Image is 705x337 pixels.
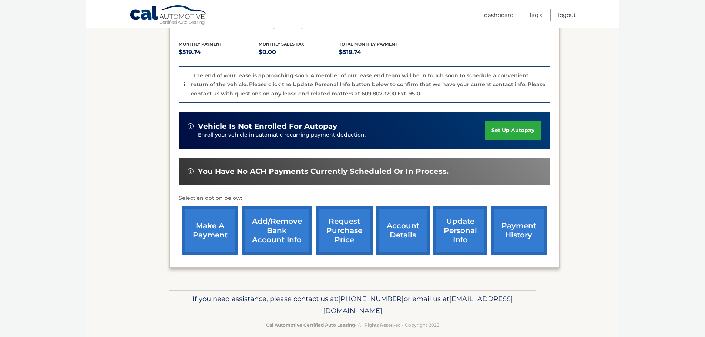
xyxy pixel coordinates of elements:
[182,206,238,255] a: make a payment
[179,41,222,47] span: Monthly Payment
[491,206,547,255] a: payment history
[484,9,514,21] a: Dashboard
[316,206,373,255] a: request purchase price
[433,206,487,255] a: update personal info
[174,321,531,329] p: - All Rights Reserved - Copyright 2025
[259,41,304,47] span: Monthly sales Tax
[188,123,194,129] img: alert-white.svg
[376,206,430,255] a: account details
[179,194,550,203] p: Select an option below:
[179,47,259,57] p: $519.74
[266,322,355,328] strong: Cal Automotive Certified Auto Leasing
[130,5,207,26] a: Cal Automotive
[174,293,531,317] p: If you need assistance, please contact us at: or email us at
[485,121,541,140] a: set up autopay
[259,47,339,57] p: $0.00
[242,206,312,255] a: Add/Remove bank account info
[198,131,485,139] p: Enroll your vehicle in automatic recurring payment deduction.
[339,41,397,47] span: Total Monthly Payment
[198,122,337,131] span: vehicle is not enrolled for autopay
[191,72,545,97] p: The end of your lease is approaching soon. A member of our lease end team will be in touch soon t...
[198,167,449,176] span: You have no ACH payments currently scheduled or in process.
[558,9,576,21] a: Logout
[339,47,419,57] p: $519.74
[188,168,194,174] img: alert-white.svg
[530,9,542,21] a: FAQ's
[338,294,404,303] span: [PHONE_NUMBER]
